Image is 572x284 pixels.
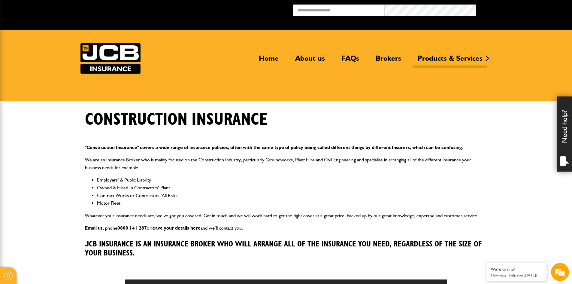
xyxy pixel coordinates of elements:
p: , phone or and we’ll contact you. [85,224,487,232]
li: Contract Works or Contractors ‘All Risks’ [97,192,487,200]
a: Brokers [371,54,406,68]
a: JCB Insurance Services [80,43,141,74]
a: Email us [85,225,103,231]
h3: JCB Insurance is an Insurance Broker who will arrange all of the Insurance you need, regardless o... [85,240,487,258]
a: FAQs [337,54,364,68]
a: Products & Services [413,54,487,68]
h1: Construction insurance [85,110,268,130]
p: Whatever your insurance needs are, we’ve got you covered. Get in touch and we will work hard to g... [85,212,487,220]
p: How may I help you today? [491,273,542,277]
img: JCB Insurance Services logo [80,43,141,74]
div: We're Online! [491,267,542,272]
a: Home [254,54,283,68]
a: 0800 141 287 [117,225,147,231]
li: Employers’ & Public Liability [97,176,487,184]
p: "Construction Insurance" covers a wide range of insurance policies, often with the same type of p... [85,144,487,151]
li: Owned & Hired In Contractors’ Plant [97,184,487,192]
a: About us [291,54,329,68]
p: We are an Insurance Broker who is mainly focused on the Construction Industry, particularly Groun... [85,156,487,171]
li: Motor Fleet [97,199,487,207]
div: Need help? [557,96,572,172]
button: Broker Login [476,5,567,14]
a: leave your details here [151,225,201,231]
